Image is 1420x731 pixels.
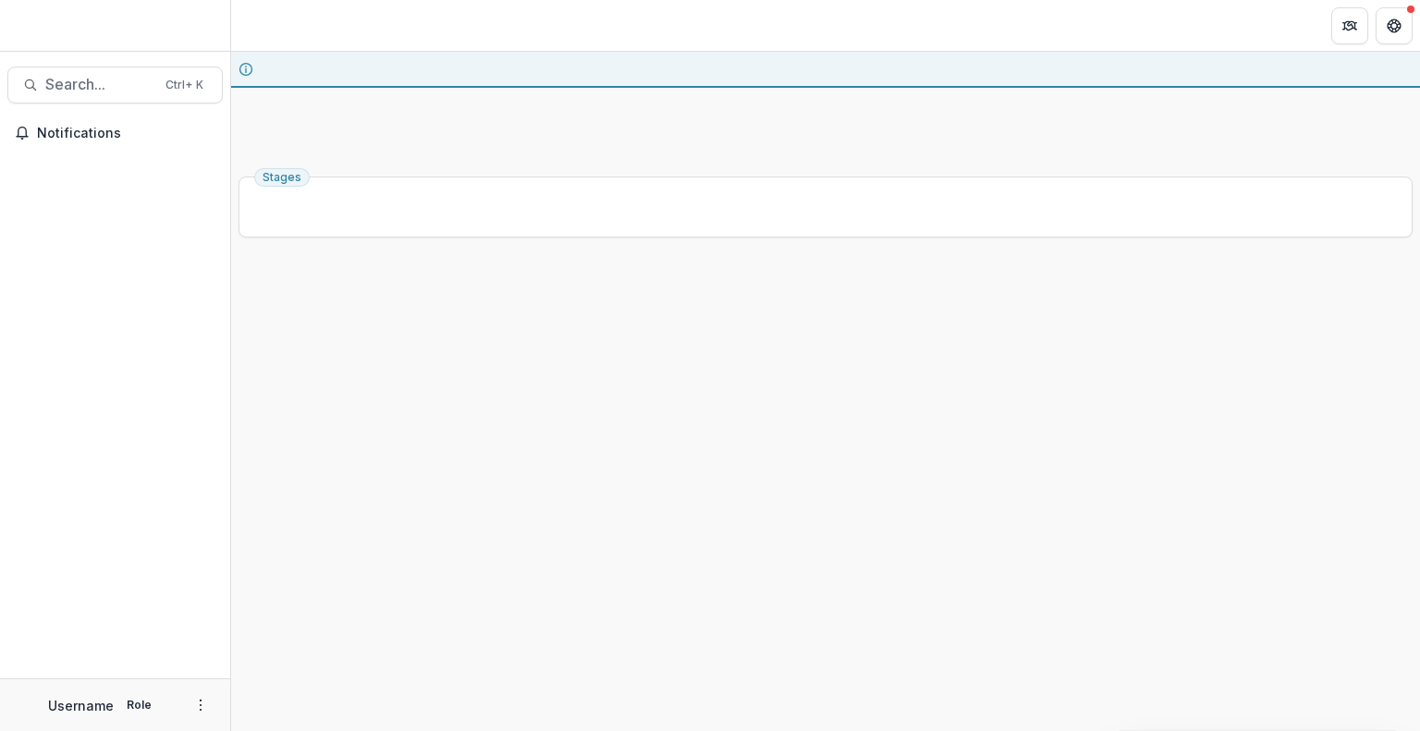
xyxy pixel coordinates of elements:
[162,75,207,95] div: Ctrl + K
[1376,7,1413,44] button: Get Help
[190,694,212,716] button: More
[45,76,154,93] span: Search...
[7,118,223,148] button: Notifications
[48,696,114,715] p: Username
[7,67,223,104] button: Search...
[263,171,301,184] span: Stages
[37,126,215,141] span: Notifications
[121,697,157,713] p: Role
[1331,7,1368,44] button: Partners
